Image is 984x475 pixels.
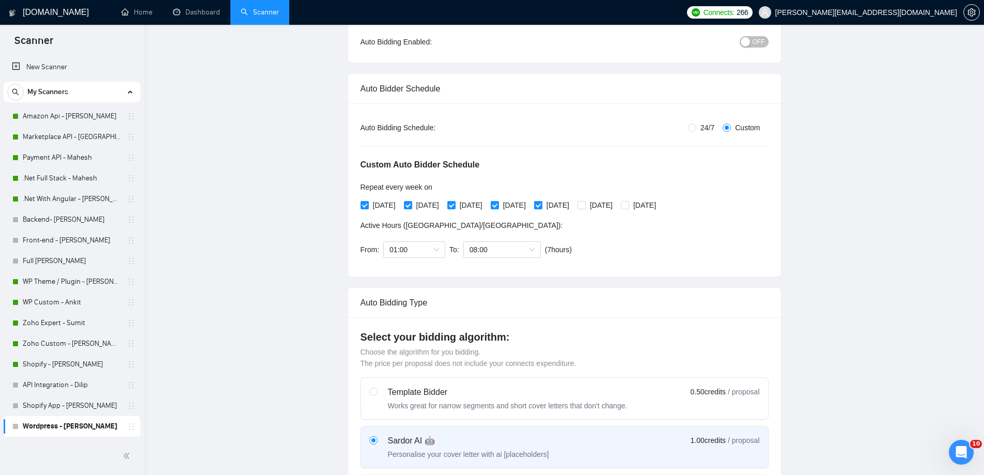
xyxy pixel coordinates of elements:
[127,319,135,327] span: holder
[542,200,573,211] span: [DATE]
[499,200,530,211] span: [DATE]
[23,313,121,333] a: Zoho Expert - Sumit
[361,74,769,103] div: Auto Bidder Schedule
[361,159,480,171] h5: Custom Auto Bidder Schedule
[23,271,121,292] a: WP Theme / Plugin - [PERSON_NAME]
[696,122,719,133] span: 24/7
[127,236,135,244] span: holder
[963,8,980,17] a: setting
[127,298,135,307] span: holder
[23,333,121,354] a: Zoho Custom - [PERSON_NAME]
[388,386,628,399] div: Template Bidder
[127,195,135,203] span: holder
[23,168,121,189] a: .Net Full Stack - Mahesh
[127,422,135,431] span: holder
[8,88,23,96] span: search
[23,375,121,395] a: API Integration - Dilip
[761,9,769,16] span: user
[127,154,135,162] span: holder
[361,288,769,317] div: Auto Bidding Type
[27,82,68,102] span: My Scanners
[23,416,121,437] a: Wordpress - [PERSON_NAME]
[361,348,576,367] span: Choose the algorithm for you bidding. The price per proposal does not include your connects expen...
[23,127,121,147] a: Marketplace API - [GEOGRAPHIC_DATA]
[127,278,135,286] span: holder
[361,246,380,254] span: From:
[23,292,121,313] a: WP Custom - Ankit
[127,360,135,369] span: holder
[127,133,135,141] span: holder
[388,401,628,411] div: Works great for narrow segments and short cover letters that don't change.
[388,449,549,459] div: Personalise your cover letter with ai [placeholders]
[241,8,279,17] a: searchScanner
[23,147,121,168] a: Payment API - Mahesh
[692,8,700,17] img: upwork-logo.png
[12,57,132,78] a: New Scanner
[127,112,135,120] span: holder
[691,386,726,397] span: 0.50 credits
[127,402,135,410] span: holder
[127,257,135,265] span: holder
[127,216,135,224] span: holder
[123,451,133,461] span: double-left
[388,435,549,447] div: Sardor AI 🤖
[731,122,764,133] span: Custom
[369,200,400,211] span: [DATE]
[4,57,140,78] li: New Scanner
[6,33,61,55] span: Scanner
[361,122,496,133] div: Auto Bidding Schedule:
[389,242,439,257] span: 01:00
[728,435,759,446] span: / proposal
[4,82,140,437] li: My Scanners
[963,4,980,21] button: setting
[970,440,982,448] span: 10
[9,5,16,21] img: logo
[412,200,443,211] span: [DATE]
[704,7,735,18] span: Connects:
[7,84,24,100] button: search
[23,189,121,209] a: .Net With Angular - [PERSON_NAME]
[127,174,135,182] span: holder
[23,395,121,416] a: Shopify App - [PERSON_NAME]
[586,200,617,211] span: [DATE]
[23,354,121,375] a: Shopify - [PERSON_NAME]
[470,242,535,257] span: 08:00
[449,246,459,254] span: To:
[127,340,135,348] span: holder
[361,183,432,191] span: Repeat every week on
[456,200,487,211] span: [DATE]
[361,221,563,229] span: Active Hours ( [GEOGRAPHIC_DATA]/[GEOGRAPHIC_DATA] ):
[629,200,660,211] span: [DATE]
[23,230,121,251] a: Front-end - [PERSON_NAME]
[127,381,135,389] span: holder
[737,7,748,18] span: 266
[23,106,121,127] a: Amazon Api - [PERSON_NAME]
[964,8,979,17] span: setting
[949,440,974,465] iframe: Intercom live chat
[23,209,121,230] a: Backend- [PERSON_NAME]
[361,330,769,344] h4: Select your bidding algorithm:
[545,246,572,254] span: ( 7 hours)
[728,387,759,397] span: / proposal
[691,435,726,446] span: 1.00 credits
[121,8,152,17] a: homeHome
[23,251,121,271] a: Full [PERSON_NAME]
[173,8,220,17] a: dashboardDashboard
[361,36,496,48] div: Auto Bidding Enabled:
[753,36,765,48] span: OFF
